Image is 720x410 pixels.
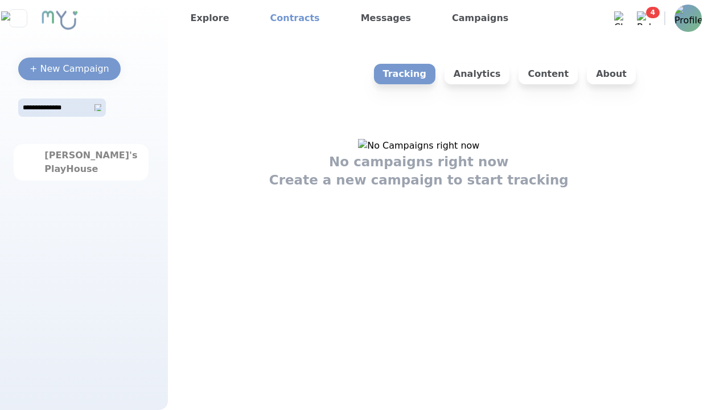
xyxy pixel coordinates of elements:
button: + New Campaign [18,58,121,80]
span: 4 [646,7,660,18]
p: About [587,64,636,84]
img: Chat [614,11,628,25]
p: Analytics [445,64,510,84]
div: [PERSON_NAME]'s PlayHouse [44,149,117,176]
a: Explore [186,9,234,27]
p: Content [519,64,578,84]
img: Close sidebar [1,11,35,25]
p: Tracking [374,64,435,84]
h1: Create a new campaign to start tracking [269,171,569,189]
a: Messages [356,9,415,27]
h1: No campaigns right now [329,153,509,171]
img: Profile [674,5,702,32]
a: Campaigns [447,9,513,27]
img: No Campaigns right now [358,139,479,153]
img: Bell [637,11,651,25]
a: Contracts [266,9,324,27]
div: + New Campaign [30,62,109,76]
